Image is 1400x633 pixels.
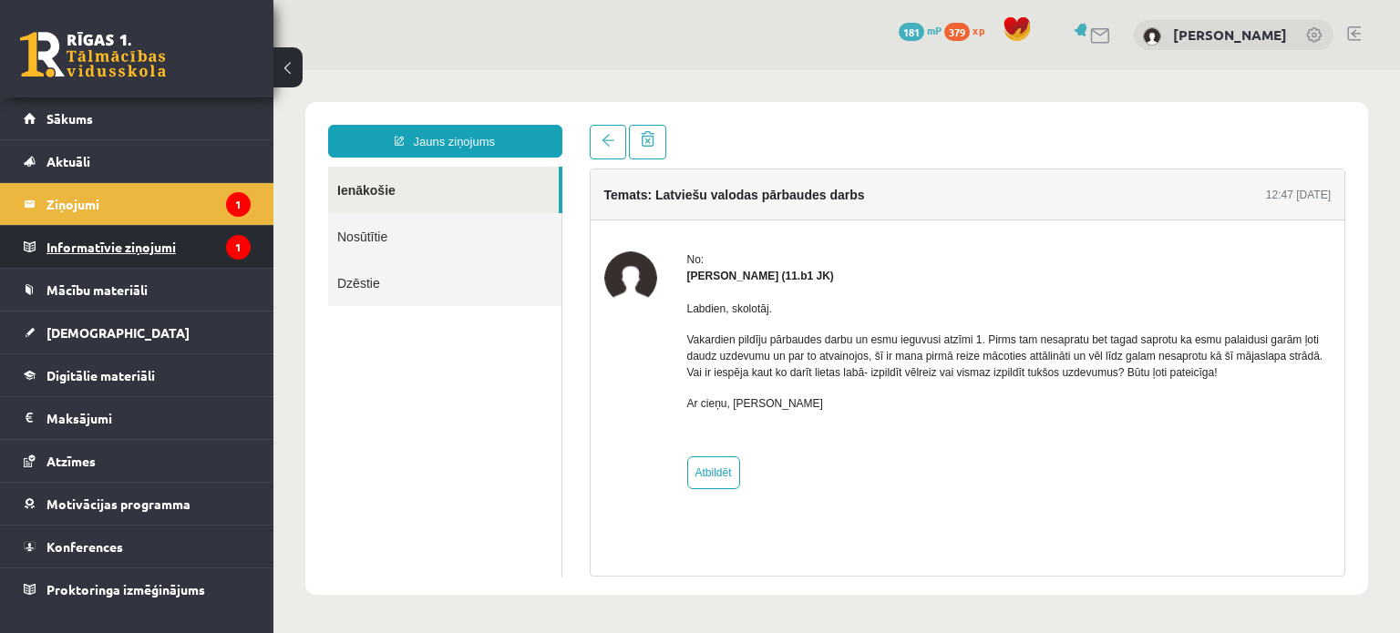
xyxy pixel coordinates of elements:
a: Aktuāli [24,140,251,182]
a: Konferences [24,526,251,567]
legend: Ziņojumi [46,183,251,225]
span: Motivācijas programma [46,495,190,512]
strong: [PERSON_NAME] (11.b1 JK) [414,199,561,212]
a: Jauns ziņojums [55,55,289,87]
a: 181 mP [899,23,942,37]
span: Konferences [46,538,123,555]
div: No: [414,181,1058,198]
a: Proktoringa izmēģinājums [24,568,251,610]
p: Labdien, skolotāj. [414,230,1058,247]
legend: Informatīvie ziņojumi [46,226,251,268]
a: Motivācijas programma [24,483,251,525]
span: Proktoringa izmēģinājums [46,581,205,597]
a: 379 xp [944,23,993,37]
a: Ziņojumi1 [24,183,251,225]
span: Atzīmes [46,453,96,469]
img: Anna Kristiāna Bērziņa [331,181,384,234]
i: 1 [226,192,251,217]
a: Informatīvie ziņojumi1 [24,226,251,268]
a: Atbildēt [414,386,467,419]
span: 379 [944,23,970,41]
h4: Temats: Latviešu valodas pārbaudes darbs [331,117,592,132]
a: Ienākošie [55,97,285,143]
a: Nosūtītie [55,143,288,189]
span: Digitālie materiāli [46,367,155,383]
span: Sākums [46,110,93,127]
p: Vakardien pildīju pārbaudes darbu un esmu ieguvusi atzīmi 1. Pirms tam nesapratu bet tagad saprot... [414,261,1058,311]
legend: Maksājumi [46,397,251,439]
a: Sākums [24,97,251,139]
span: Aktuāli [46,153,90,169]
div: 12:47 [DATE] [993,117,1057,133]
img: Marta Broka [1143,27,1161,46]
span: xp [973,23,984,37]
p: Ar cieņu, [PERSON_NAME] [414,325,1058,342]
span: [DEMOGRAPHIC_DATA] [46,324,190,341]
span: mP [927,23,942,37]
a: Atzīmes [24,440,251,482]
a: Mācību materiāli [24,269,251,311]
span: Mācību materiāli [46,281,148,298]
a: Dzēstie [55,189,288,236]
a: [PERSON_NAME] [1173,26,1287,44]
a: [DEMOGRAPHIC_DATA] [24,311,251,353]
a: Rīgas 1. Tālmācības vidusskola [20,32,166,77]
span: 181 [899,23,924,41]
a: Digitālie materiāli [24,354,251,396]
a: Maksājumi [24,397,251,439]
i: 1 [226,235,251,260]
